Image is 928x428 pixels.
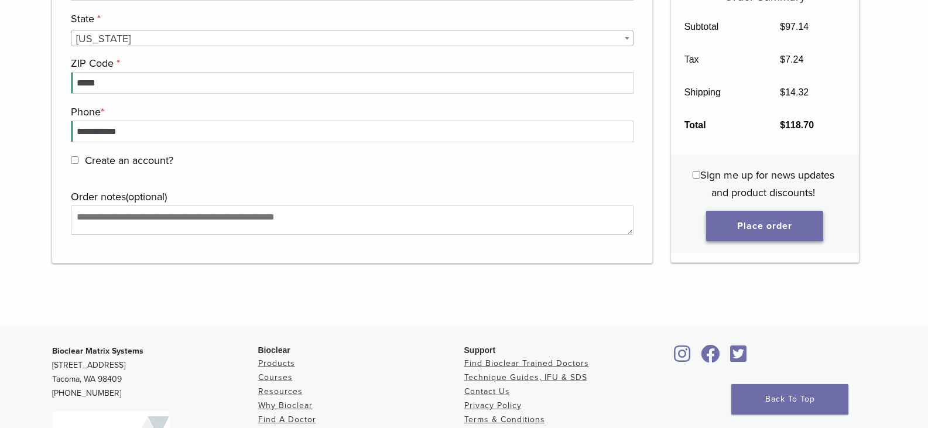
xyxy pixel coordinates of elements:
[671,11,767,43] th: Subtotal
[706,211,823,242] button: Place order
[780,22,785,32] span: $
[52,344,258,400] p: [STREET_ADDRESS] Tacoma, WA 98409 [PHONE_NUMBER]
[727,352,751,364] a: Bioclear
[464,345,496,355] span: Support
[671,76,767,109] th: Shipping
[780,22,809,32] bdi: 97.14
[258,400,313,410] a: Why Bioclear
[700,169,834,200] span: Sign me up for news updates and product discounts!
[71,156,78,164] input: Create an account?
[670,352,695,364] a: Bioclear
[71,188,631,206] label: Order notes
[780,54,785,64] span: $
[52,346,143,356] strong: Bioclear Matrix Systems
[780,120,785,130] span: $
[697,352,724,364] a: Bioclear
[464,415,545,424] a: Terms & Conditions
[780,54,803,64] bdi: 7.24
[258,415,316,424] a: Find A Doctor
[126,190,167,203] span: (optional)
[258,358,295,368] a: Products
[71,30,633,47] span: Utah
[71,103,631,121] label: Phone
[85,154,173,167] span: Create an account?
[780,120,814,130] bdi: 118.70
[258,345,290,355] span: Bioclear
[464,400,522,410] a: Privacy Policy
[71,54,631,72] label: ZIP Code
[671,109,767,142] th: Total
[731,384,848,415] a: Back To Top
[671,43,767,76] th: Tax
[780,87,785,97] span: $
[258,386,303,396] a: Resources
[693,172,700,179] input: Sign me up for news updates and product discounts!
[464,372,587,382] a: Technique Guides, IFU & SDS
[258,372,293,382] a: Courses
[71,10,631,28] label: State
[71,30,634,46] span: State
[780,87,809,97] bdi: 14.32
[464,386,510,396] a: Contact Us
[464,358,589,368] a: Find Bioclear Trained Doctors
